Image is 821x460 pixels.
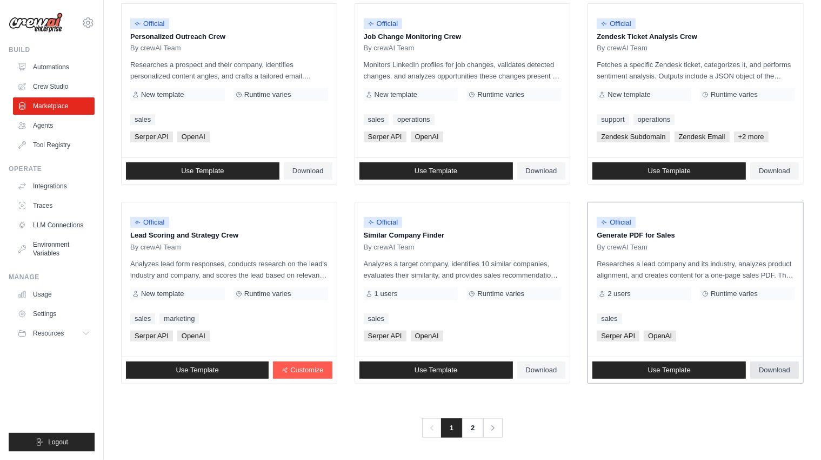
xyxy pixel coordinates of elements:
[411,132,443,142] span: OpenAI
[9,12,63,33] img: Logo
[441,418,462,438] span: 1
[130,230,328,241] p: Lead Scoring and Strategy Crew
[517,162,566,180] a: Download
[597,331,639,341] span: Serper API
[177,132,210,142] span: OpenAI
[292,167,324,175] span: Download
[648,167,691,175] span: Use Template
[130,18,169,29] span: Official
[592,362,746,379] a: Use Template
[130,313,155,324] a: sales
[176,366,218,374] span: Use Template
[711,290,758,298] span: Runtime varies
[364,313,389,324] a: sales
[130,114,155,125] a: sales
[364,31,562,42] p: Job Change Monitoring Crew
[9,165,95,173] div: Operate
[284,162,332,180] a: Download
[415,167,457,175] span: Use Template
[130,258,328,281] p: Analyzes lead form responses, conducts research on the lead's industry and company, and scores th...
[734,132,769,142] span: +2 more
[9,433,95,451] button: Logout
[597,114,629,125] a: support
[597,44,648,52] span: By crewAI Team
[592,162,746,180] a: Use Template
[159,313,199,324] a: marketing
[759,366,790,374] span: Download
[177,331,210,341] span: OpenAI
[644,331,676,341] span: OpenAI
[13,178,95,195] a: Integrations
[130,44,181,52] span: By crewAI Team
[130,132,173,142] span: Serper API
[477,90,524,99] span: Runtime varies
[364,243,415,252] span: By crewAI Team
[526,366,557,374] span: Download
[750,362,799,379] a: Download
[597,132,670,142] span: Zendesk Subdomain
[13,78,95,95] a: Crew Studio
[359,362,513,379] a: Use Template
[597,217,636,228] span: Official
[9,273,95,281] div: Manage
[48,438,68,446] span: Logout
[415,366,457,374] span: Use Template
[244,290,291,298] span: Runtime varies
[375,290,398,298] span: 1 users
[517,362,566,379] a: Download
[648,366,691,374] span: Use Template
[375,90,417,99] span: New template
[290,366,323,374] span: Customize
[141,290,184,298] span: New template
[364,44,415,52] span: By crewAI Team
[597,18,636,29] span: Official
[462,418,483,438] a: 2
[13,216,95,234] a: LLM Connections
[9,45,95,54] div: Build
[13,97,95,115] a: Marketplace
[359,162,513,180] a: Use Template
[393,114,435,125] a: operations
[13,197,95,214] a: Traces
[130,331,173,341] span: Serper API
[13,305,95,323] a: Settings
[181,167,224,175] span: Use Template
[126,162,279,180] a: Use Template
[597,258,795,281] p: Researches a lead company and its industry, analyzes product alignment, and creates content for a...
[364,132,406,142] span: Serper API
[597,59,795,82] p: Fetches a specific Zendesk ticket, categorizes it, and performs sentiment analysis. Outputs inclu...
[130,31,328,42] p: Personalized Outreach Crew
[422,418,503,438] nav: Pagination
[364,258,562,281] p: Analyzes a target company, identifies 10 similar companies, evaluates their similarity, and provi...
[13,117,95,134] a: Agents
[130,243,181,252] span: By crewAI Team
[364,217,403,228] span: Official
[597,313,622,324] a: sales
[33,329,64,338] span: Resources
[477,290,524,298] span: Runtime varies
[364,59,562,82] p: Monitors LinkedIn profiles for job changes, validates detected changes, and analyzes opportunitie...
[126,362,269,379] a: Use Template
[141,90,184,99] span: New template
[13,58,95,76] a: Automations
[597,31,795,42] p: Zendesk Ticket Analysis Crew
[130,217,169,228] span: Official
[750,162,799,180] a: Download
[273,362,332,379] a: Customize
[13,286,95,303] a: Usage
[526,167,557,175] span: Download
[244,90,291,99] span: Runtime varies
[597,230,795,241] p: Generate PDF for Sales
[711,90,758,99] span: Runtime varies
[633,114,675,125] a: operations
[411,331,443,341] span: OpenAI
[130,59,328,82] p: Researches a prospect and their company, identifies personalized content angles, and crafts a tai...
[597,243,648,252] span: By crewAI Team
[675,132,730,142] span: Zendesk Email
[364,331,406,341] span: Serper API
[608,290,631,298] span: 2 users
[364,18,403,29] span: Official
[13,325,95,342] button: Resources
[364,114,389,125] a: sales
[759,167,790,175] span: Download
